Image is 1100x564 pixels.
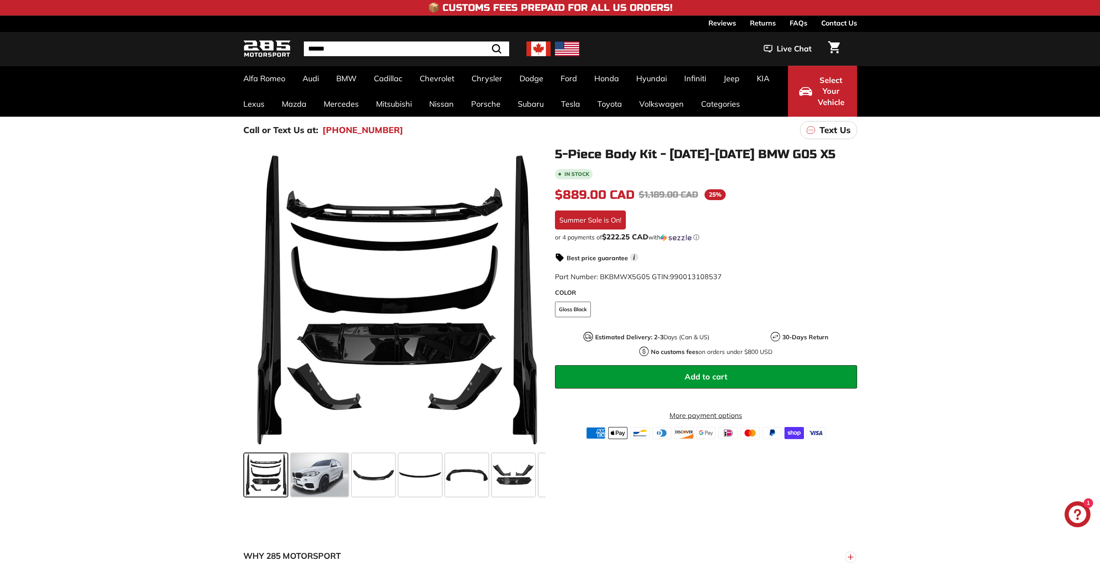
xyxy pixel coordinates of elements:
a: Nissan [421,91,462,117]
img: discover [674,427,694,439]
a: Volkswagen [631,91,692,117]
div: or 4 payments of with [555,233,857,242]
img: bancontact [630,427,650,439]
img: visa [807,427,826,439]
strong: 30-Days Return [782,333,828,341]
span: Add to cart [685,372,727,382]
img: paypal [762,427,782,439]
p: Text Us [819,124,851,137]
a: Contact Us [821,16,857,30]
h1: 5-Piece Body Kit - [DATE]-[DATE] BMW G05 X5 [555,148,857,161]
a: KIA [748,66,778,91]
a: Toyota [589,91,631,117]
p: on orders under $800 USD [651,347,772,357]
span: 25% [705,189,726,200]
img: diners_club [652,427,672,439]
a: Dodge [511,66,552,91]
span: i [630,253,638,261]
img: master [740,427,760,439]
img: Logo_285_Motorsport_areodynamics_components [243,39,291,59]
strong: Estimated Delivery: 2-3 [595,333,663,341]
span: Part Number: BKBMWX5G05 GTIN: [555,272,722,281]
a: Mitsubishi [367,91,421,117]
a: Honda [586,66,628,91]
div: Summer Sale is On! [555,210,626,229]
a: Chevrolet [411,66,463,91]
img: Sezzle [660,234,692,242]
a: FAQs [790,16,807,30]
a: Chrysler [463,66,511,91]
p: Days (Can & US) [595,333,709,342]
a: Alfa Romeo [235,66,294,91]
a: Audi [294,66,328,91]
div: or 4 payments of$222.25 CADwithSezzle Click to learn more about Sezzle [555,233,857,242]
a: Mazda [273,91,315,117]
inbox-online-store-chat: Shopify online store chat [1062,501,1093,529]
a: Returns [750,16,776,30]
img: google_pay [696,427,716,439]
img: american_express [586,427,606,439]
a: Mercedes [315,91,367,117]
strong: No customs fees [651,348,698,356]
span: $1,189.00 CAD [639,189,698,200]
input: Search [304,41,509,56]
h4: 📦 Customs Fees Prepaid for All US Orders! [428,3,673,13]
a: Hyundai [628,66,676,91]
strong: Best price guarantee [567,254,628,262]
a: [PHONE_NUMBER] [322,124,403,137]
img: shopify_pay [784,427,804,439]
button: Select Your Vehicle [788,66,857,117]
a: Tesla [552,91,589,117]
a: Cadillac [365,66,411,91]
a: BMW [328,66,365,91]
a: Cart [823,34,845,64]
button: Live Chat [752,38,823,60]
p: Call or Text Us at: [243,124,318,137]
a: Categories [692,91,749,117]
a: Porsche [462,91,509,117]
a: Infiniti [676,66,715,91]
a: Text Us [800,121,857,139]
a: More payment options [555,410,857,421]
span: Live Chat [777,43,812,54]
span: 990013108537 [670,272,722,281]
a: Subaru [509,91,552,117]
label: COLOR [555,288,857,297]
img: apple_pay [608,427,628,439]
a: Lexus [235,91,273,117]
span: $222.25 CAD [602,232,648,241]
span: $889.00 CAD [555,188,634,202]
span: Select Your Vehicle [816,75,846,108]
img: ideal [718,427,738,439]
button: Add to cart [555,365,857,389]
a: Ford [552,66,586,91]
b: In stock [564,172,589,177]
a: Jeep [715,66,748,91]
a: Reviews [708,16,736,30]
